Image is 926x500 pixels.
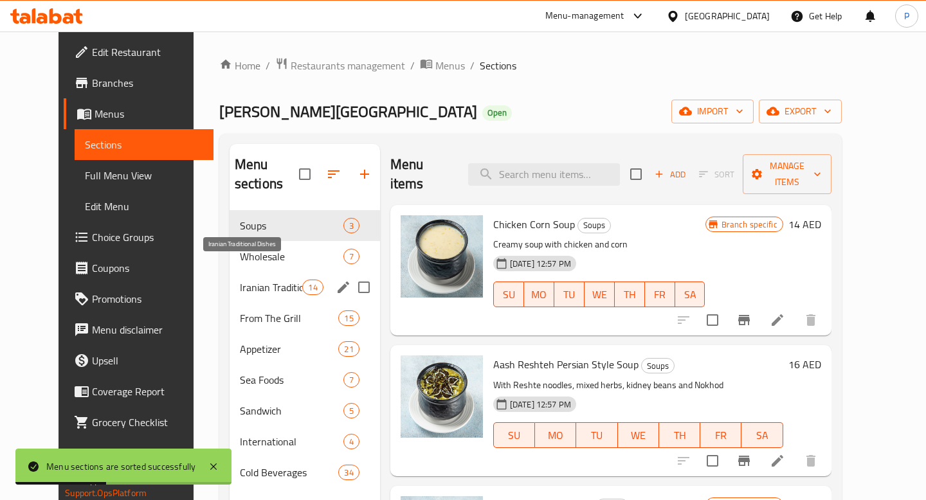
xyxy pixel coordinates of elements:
span: Select to update [699,307,726,334]
button: Branch-specific-item [729,305,759,335]
span: SA [680,285,700,304]
a: Choice Groups [64,222,213,253]
h2: Menu sections [235,155,299,193]
button: WE [618,422,659,448]
span: 4 [344,436,359,448]
button: TU [576,422,617,448]
a: Coupons [64,253,213,283]
span: Select to update [699,447,726,474]
li: / [470,58,475,73]
span: export [769,103,831,120]
h2: Menu items [390,155,453,193]
span: SU [499,285,519,304]
span: FR [650,285,670,304]
li: / [266,58,270,73]
span: SU [499,426,530,445]
button: TH [659,422,700,448]
button: Branch-specific-item [729,445,759,476]
button: FR [700,422,741,448]
button: Add [649,165,691,184]
span: FR [705,426,736,445]
span: Open [482,107,512,118]
a: Branches [64,67,213,98]
span: Branch specific [716,219,783,231]
span: 7 [344,374,359,386]
button: Add section [349,159,380,190]
span: Menu disclaimer [92,322,203,337]
a: Home [219,58,260,73]
span: WE [623,426,654,445]
span: TU [559,285,579,304]
span: Select section first [691,165,743,184]
button: TU [554,281,585,307]
a: Full Menu View [75,160,213,191]
div: Sea Foods7 [230,364,380,395]
span: P [904,9,909,23]
div: Menu-management [545,8,624,24]
span: Wholesale [240,249,343,264]
span: TU [581,426,612,445]
div: Soups [641,358,675,373]
a: Edit menu item [770,312,785,328]
span: Chicken Corn Soup [493,215,575,234]
span: Coverage Report [92,384,203,399]
span: Cold Beverages [240,465,339,480]
span: MO [529,285,549,304]
a: Restaurants management [275,57,405,74]
span: Soups [642,359,674,373]
a: Edit Restaurant [64,37,213,67]
div: Appetizer21 [230,334,380,364]
span: Aash Reshteh Persian Style Soup [493,355,639,374]
h6: 16 AED [788,355,821,373]
div: items [338,341,359,357]
span: International [240,434,343,449]
button: TH [615,281,645,307]
span: WE [590,285,610,304]
span: 14 [303,281,322,294]
span: SA [747,426,777,445]
span: import [682,103,743,120]
span: 34 [339,467,358,479]
div: items [343,218,359,233]
button: edit [334,278,353,297]
span: Sandwich [240,403,343,418]
input: search [468,163,620,186]
h6: 14 AED [788,215,821,233]
span: Menus [435,58,465,73]
span: Promotions [92,291,203,307]
button: delete [795,305,826,335]
button: SU [493,281,524,307]
a: Promotions [64,283,213,314]
a: Menus [64,98,213,129]
span: Sea Foods [240,372,343,388]
span: [DATE] 12:57 PM [505,398,576,411]
img: Chicken Corn Soup [401,215,483,298]
button: SU [493,422,535,448]
nav: Menu sections [230,205,380,493]
button: import [671,100,754,123]
span: MO [540,426,571,445]
a: Edit menu item [770,453,785,469]
div: Sandwich5 [230,395,380,426]
span: Upsell [92,353,203,368]
span: Select all sections [291,161,318,188]
button: FR [645,281,675,307]
span: 21 [339,343,358,355]
div: Iranian Traditional Dishes14edit [230,272,380,303]
div: Cold Beverages34 [230,457,380,488]
span: [DATE] 12:57 PM [505,258,576,270]
button: delete [795,445,826,476]
span: TH [664,426,695,445]
a: Coverage Report [64,376,213,407]
span: Manage items [753,158,821,190]
div: Wholesale7 [230,241,380,272]
button: MO [535,422,576,448]
span: Appetizer [240,341,339,357]
span: Edit Menu [85,199,203,214]
div: Menu sections are sorted successfully [46,460,195,474]
a: Edit Menu [75,191,213,222]
p: Creamy soup with chicken and corn [493,237,705,253]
